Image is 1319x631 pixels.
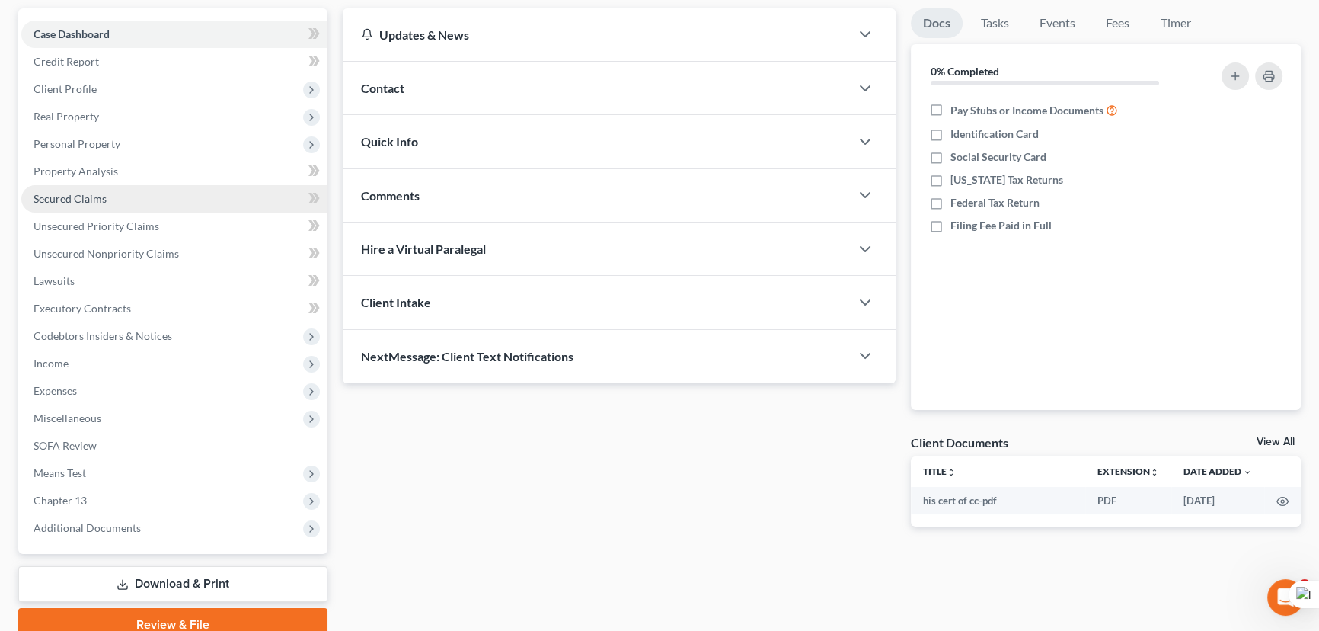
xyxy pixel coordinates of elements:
[950,127,1039,142] span: Identification Card
[34,110,99,123] span: Real Property
[34,274,75,287] span: Lawsuits
[1097,466,1159,477] a: Extensionunfold_more
[361,134,418,149] span: Quick Info
[21,240,327,267] a: Unsecured Nonpriority Claims
[34,137,120,150] span: Personal Property
[969,8,1021,38] a: Tasks
[34,494,87,507] span: Chapter 13
[21,432,327,460] a: SOFA Review
[21,158,327,185] a: Property Analysis
[1257,437,1295,447] a: View All
[361,81,404,95] span: Contact
[34,466,86,479] span: Means Test
[1183,466,1252,477] a: Date Added expand_more
[361,349,573,364] span: NextMessage: Client Text Notifications
[1171,487,1264,514] td: [DATE]
[947,468,956,477] i: unfold_more
[34,357,69,370] span: Income
[361,188,420,203] span: Comments
[361,295,431,309] span: Client Intake
[34,412,101,424] span: Miscellaneous
[21,21,327,48] a: Case Dashboard
[1085,487,1171,514] td: PDF
[1267,579,1304,616] iframe: Intercom live chat
[950,195,1040,210] span: Federal Tax Return
[1298,579,1311,591] span: 4
[911,8,963,38] a: Docs
[34,82,97,95] span: Client Profile
[950,103,1103,118] span: Pay Stubs or Income Documents
[34,55,99,68] span: Credit Report
[21,267,327,295] a: Lawsuits
[34,219,159,232] span: Unsecured Priority Claims
[950,218,1052,233] span: Filing Fee Paid in Full
[34,247,179,260] span: Unsecured Nonpriority Claims
[34,27,110,40] span: Case Dashboard
[34,329,172,342] span: Codebtors Insiders & Notices
[911,487,1086,514] td: his cert of cc-pdf
[1148,8,1203,38] a: Timer
[21,213,327,240] a: Unsecured Priority Claims
[923,466,956,477] a: Titleunfold_more
[21,185,327,213] a: Secured Claims
[21,295,327,322] a: Executory Contracts
[34,192,107,205] span: Secured Claims
[931,65,999,78] strong: 0% Completed
[1150,468,1159,477] i: unfold_more
[1094,8,1142,38] a: Fees
[1243,468,1252,477] i: expand_more
[18,566,327,602] a: Download & Print
[34,521,141,534] span: Additional Documents
[1027,8,1087,38] a: Events
[34,384,77,397] span: Expenses
[21,48,327,75] a: Credit Report
[361,27,832,43] div: Updates & News
[911,434,1008,450] div: Client Documents
[950,149,1046,165] span: Social Security Card
[950,172,1063,187] span: [US_STATE] Tax Returns
[361,242,486,256] span: Hire a Virtual Paralegal
[34,439,97,452] span: SOFA Review
[34,302,131,315] span: Executory Contracts
[34,165,118,178] span: Property Analysis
